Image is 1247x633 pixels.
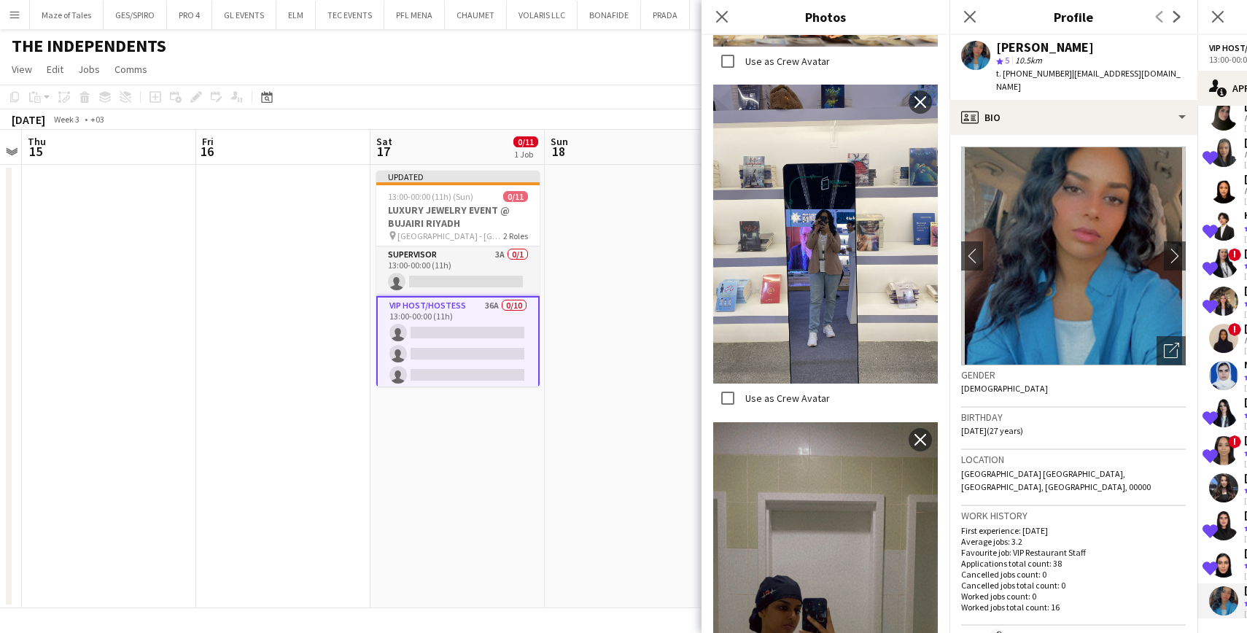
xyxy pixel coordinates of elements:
div: [DATE] [12,112,45,127]
span: [GEOGRAPHIC_DATA] - [GEOGRAPHIC_DATA] [397,230,503,241]
h3: Photos [702,7,949,26]
h1: THE INDEPENDENTS [12,35,166,57]
span: 18 [548,143,568,160]
span: 13:00-00:00 (11h) (Sun) [388,191,473,202]
button: PFL MENA [384,1,445,29]
button: CHAUMET [445,1,507,29]
p: Worked jobs count: 0 [961,591,1186,602]
app-card-role: Supervisor3A0/113:00-00:00 (11h) [376,246,540,296]
span: View [12,63,32,76]
button: GL EVENTS [212,1,276,29]
app-job-card: Updated13:00-00:00 (11h) (Sun)0/11LUXURY JEWELRY EVENT @ BUJAIRI RIYADH [GEOGRAPHIC_DATA] - [GEOG... [376,171,540,387]
button: GES/SPIRO [104,1,167,29]
h3: Profile [949,7,1197,26]
span: ! [1228,435,1241,448]
button: VOLARIS LLC [507,1,578,29]
span: [DEMOGRAPHIC_DATA] [961,383,1048,394]
a: Jobs [72,60,106,79]
p: Cancelled jobs total count: 0 [961,580,1186,591]
span: Thu [28,135,46,148]
div: 1 Job [514,149,537,160]
span: Jobs [78,63,100,76]
p: First experience: [DATE] [961,525,1186,536]
span: 15 [26,143,46,160]
span: Week 3 [48,114,85,125]
span: [DATE] (27 years) [961,425,1023,436]
p: Worked jobs total count: 16 [961,602,1186,613]
a: View [6,60,38,79]
span: 0/11 [503,191,528,202]
p: Favourite job: VIP Restaurant Staff [961,547,1186,558]
span: 0/11 [513,136,538,147]
span: ! [1228,323,1241,336]
span: 5 [1005,55,1009,66]
div: Open photos pop-in [1157,336,1186,365]
button: Maze of Tales [30,1,104,29]
span: Sat [376,135,392,148]
div: [PERSON_NAME] [996,41,1094,54]
span: Fri [202,135,214,148]
span: [GEOGRAPHIC_DATA] [GEOGRAPHIC_DATA], [GEOGRAPHIC_DATA], [GEOGRAPHIC_DATA], 00000 [961,468,1151,492]
span: ! [1228,248,1241,261]
button: SHELLS ADVERTISING [690,1,793,29]
button: PRO 4 [167,1,212,29]
label: Use as Crew Avatar [742,392,830,405]
a: Comms [109,60,153,79]
span: Sun [551,135,568,148]
a: Edit [41,60,69,79]
span: 10.5km [1012,55,1045,66]
button: TEC EVENTS [316,1,384,29]
h3: Location [961,453,1186,466]
span: 17 [374,143,392,160]
h3: LUXURY JEWELRY EVENT @ BUJAIRI RIYADH [376,203,540,230]
button: PRADA [641,1,690,29]
div: +03 [90,114,104,125]
span: Comms [114,63,147,76]
label: Use as Crew Avatar [742,54,830,67]
span: 2 Roles [503,230,528,241]
div: Updated [376,171,540,182]
span: t. [PHONE_NUMBER] [996,68,1072,79]
span: | [EMAIL_ADDRESS][DOMAIN_NAME] [996,68,1181,92]
app-card-role: VIP Host/Hostess36A0/1013:00-00:00 (11h) [376,296,540,539]
button: BONAFIDE [578,1,641,29]
span: 16 [200,143,214,160]
button: ELM [276,1,316,29]
h3: Birthday [961,411,1186,424]
img: Crew photo 924806 [713,85,938,384]
p: Cancelled jobs count: 0 [961,569,1186,580]
img: Crew avatar or photo [961,147,1186,365]
p: Average jobs: 3.2 [961,536,1186,547]
p: Applications total count: 38 [961,558,1186,569]
div: Bio [949,100,1197,135]
h3: Gender [961,368,1186,381]
h3: Work history [961,509,1186,522]
span: Edit [47,63,63,76]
